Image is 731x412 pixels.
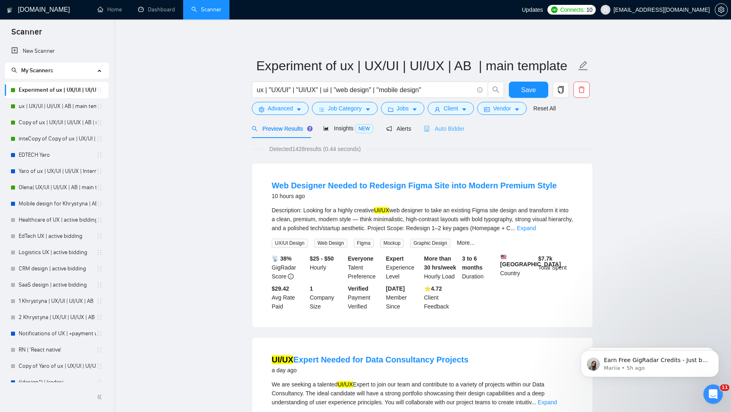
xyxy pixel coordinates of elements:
[328,104,361,113] span: Job Category
[270,254,308,281] div: GigRadar Score
[477,102,527,115] button: idcardVendorcaret-down
[272,255,292,262] b: 📡 38%
[354,239,374,248] span: Figma
[569,333,731,390] iframe: Intercom notifications message
[11,67,53,74] span: My Scanners
[19,293,96,309] a: 1 Khrystyna | UX/UI | UI/UX | AB
[410,239,450,248] span: Graphic Design
[96,233,103,239] span: holder
[310,255,334,262] b: $25 - $50
[19,82,96,98] a: Experiment of ux | UX/UI | UI/UX | AB | main template
[96,265,103,272] span: holder
[462,255,483,271] b: 3 to 6 months
[517,225,536,231] a: Expand
[5,374,108,390] li: ((design*) | (redesi
[346,254,385,281] div: Talent Preference
[310,285,313,292] b: 1
[96,152,103,158] span: holder
[5,342,108,358] li: RN | 'React native'
[5,326,108,342] li: Notifications of UX | +payment unverified | AN
[19,277,96,293] a: SaaS design | active bidding
[296,106,302,112] span: caret-down
[424,285,442,292] b: ⭐️ 4.72
[5,277,108,293] li: SaaS design | active bidding
[424,125,464,132] span: Auto Bidder
[314,239,347,248] span: Web Design
[272,355,293,364] mark: UI/UX
[308,254,346,281] div: Hourly
[386,285,404,292] b: [DATE]
[5,293,108,309] li: 1 Khrystyna | UX/UI | UI/UX | AB
[97,6,122,13] a: homeHome
[578,60,588,71] span: edit
[252,102,309,115] button: settingAdvancedcaret-down
[19,179,96,196] a: Olena| UX/UI | UI/UX | AB | main template
[720,384,729,391] span: 11
[424,255,456,271] b: More than 30 hrs/week
[531,399,536,406] span: ...
[19,374,96,390] a: ((design*) | (redesi
[380,239,404,248] span: Mockup
[514,106,520,112] span: caret-down
[19,326,96,342] a: Notifications of UX | +payment unverified | AN
[715,6,728,13] a: setting
[5,358,108,374] li: Copy of Yaro of ux | UX/UI | UI/UX | Intermediate
[312,102,377,115] button: barsJob Categorycaret-down
[533,104,556,113] a: Reset All
[96,103,103,110] span: holder
[97,393,105,401] span: double-left
[374,207,389,214] mark: UI/UX
[19,98,96,114] a: ux | UX/UI | UI/UX | AB | main template
[461,106,467,112] span: caret-down
[509,82,548,98] button: Save
[21,67,53,74] span: My Scanners
[96,282,103,288] span: holder
[270,284,308,311] div: Avg Rate Paid
[96,363,103,369] span: holder
[252,126,257,132] span: search
[272,181,557,190] a: Web Designer Needed to Redesign Figma Site into Modern Premium Style
[272,239,308,248] span: UX/UI Design
[96,314,103,321] span: holder
[5,82,108,98] li: Experiment of ux | UX/UI | UI/UX | AB | main template
[96,201,103,207] span: holder
[96,217,103,223] span: holder
[272,191,557,201] div: 10 hours ago
[19,358,96,374] a: Copy of Yaro of ux | UX/UI | UI/UX | Intermediate
[5,244,108,261] li: Logistics UX | active bidding
[5,228,108,244] li: EdTech UX | active bidding
[19,309,96,326] a: 2 Khrystyna | UX/UI | UI/UX | AB
[586,5,593,14] span: 10
[355,124,373,133] span: NEW
[11,43,102,59] a: New Scanner
[5,131,108,147] li: inteCopy of Copy of ux | UX/UI | UI/UX | AB | main template
[252,125,310,132] span: Preview Results
[96,379,103,386] span: holder
[7,4,13,17] img: logo
[348,255,374,262] b: Everyone
[443,104,458,113] span: Client
[288,274,294,279] span: info-circle
[551,6,558,13] img: upwork-logo.png
[19,196,96,212] a: Mobile design for Khrystyna | AB
[5,261,108,277] li: CRM design | active bidding
[256,56,576,76] input: Scanner name...
[488,86,504,93] span: search
[5,212,108,228] li: Healthcare of UX | active bidding
[538,255,552,262] b: $ 7.7k
[19,212,96,228] a: Healthcare of UX | active bidding
[461,254,499,281] div: Duration
[384,284,422,311] div: Member Since
[5,196,108,212] li: Mobile design for Khrystyna | AB
[477,87,482,93] span: info-circle
[5,309,108,326] li: 2 Khrystyna | UX/UI | UI/UX | AB
[573,82,590,98] button: delete
[538,399,557,406] a: Expand
[553,86,569,93] span: copy
[560,5,584,14] span: Connects:
[19,244,96,261] a: Logistics UX | active bidding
